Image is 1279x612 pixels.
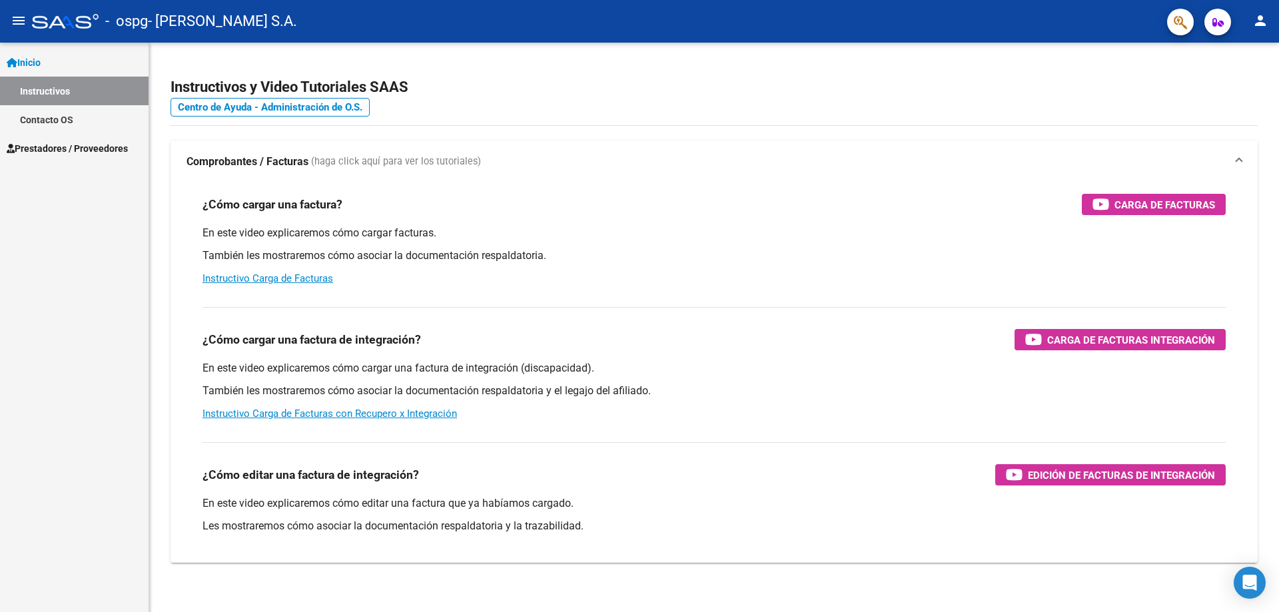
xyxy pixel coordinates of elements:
span: - [PERSON_NAME] S.A. [148,7,297,36]
p: También les mostraremos cómo asociar la documentación respaldatoria. [203,248,1226,263]
mat-icon: person [1252,13,1268,29]
button: Carga de Facturas [1082,194,1226,215]
h3: ¿Cómo cargar una factura de integración? [203,330,421,349]
p: También les mostraremos cómo asociar la documentación respaldatoria y el legajo del afiliado. [203,384,1226,398]
p: En este video explicaremos cómo editar una factura que ya habíamos cargado. [203,496,1226,511]
button: Edición de Facturas de integración [995,464,1226,485]
a: Instructivo Carga de Facturas [203,272,333,284]
strong: Comprobantes / Facturas [187,154,308,169]
h2: Instructivos y Video Tutoriales SAAS [171,75,1258,100]
a: Instructivo Carga de Facturas con Recupero x Integración [203,408,457,420]
a: Centro de Ayuda - Administración de O.S. [171,98,370,117]
span: (haga click aquí para ver los tutoriales) [311,154,481,169]
mat-icon: menu [11,13,27,29]
span: Carga de Facturas [1114,196,1215,213]
span: Inicio [7,55,41,70]
p: En este video explicaremos cómo cargar facturas. [203,226,1226,240]
span: Prestadores / Proveedores [7,141,128,156]
h3: ¿Cómo editar una factura de integración? [203,465,419,484]
span: - ospg [105,7,148,36]
span: Carga de Facturas Integración [1047,332,1215,348]
div: Open Intercom Messenger [1234,567,1266,599]
p: Les mostraremos cómo asociar la documentación respaldatoria y la trazabilidad. [203,519,1226,533]
p: En este video explicaremos cómo cargar una factura de integración (discapacidad). [203,361,1226,376]
mat-expansion-panel-header: Comprobantes / Facturas (haga click aquí para ver los tutoriales) [171,141,1258,183]
button: Carga de Facturas Integración [1015,329,1226,350]
div: Comprobantes / Facturas (haga click aquí para ver los tutoriales) [171,183,1258,563]
h3: ¿Cómo cargar una factura? [203,195,342,214]
span: Edición de Facturas de integración [1028,467,1215,483]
